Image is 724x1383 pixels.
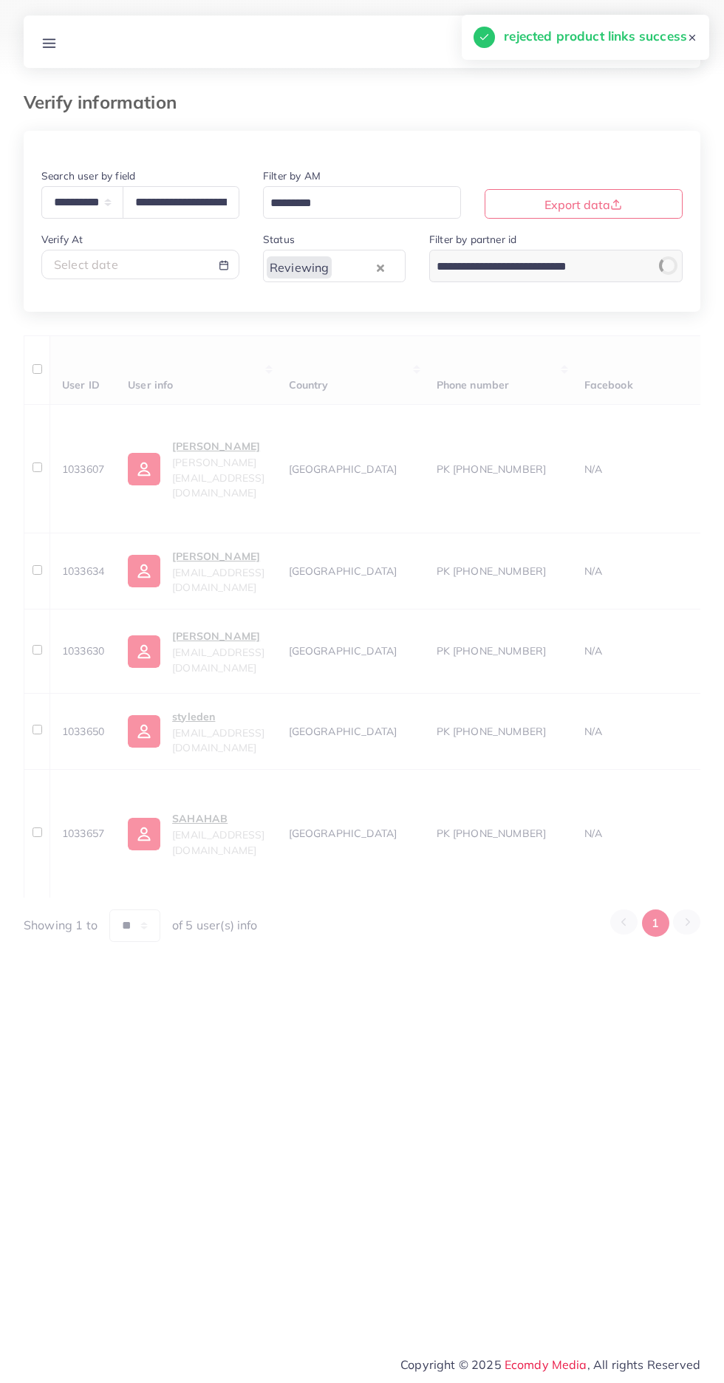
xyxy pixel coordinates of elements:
[377,259,384,276] button: Clear Selected
[544,197,622,212] span: Export data
[267,256,332,279] span: Reviewing
[504,27,687,46] h5: rejected product links success
[333,256,373,279] input: Search for option
[429,232,516,247] label: Filter by partner id
[263,168,321,183] label: Filter by AM
[587,1356,700,1373] span: , All rights Reserved
[54,257,118,272] span: Select date
[429,250,683,281] div: Search for option
[485,189,683,219] button: Export data
[400,1356,700,1373] span: Copyright © 2025
[263,186,461,218] div: Search for option
[24,92,188,113] h3: Verify information
[41,168,135,183] label: Search user by field
[505,1357,587,1372] a: Ecomdy Media
[41,232,83,247] label: Verify At
[658,255,679,276] div: Loading...
[263,250,406,281] div: Search for option
[263,232,295,247] label: Status
[431,256,645,279] input: Search for option
[265,192,442,215] input: Search for option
